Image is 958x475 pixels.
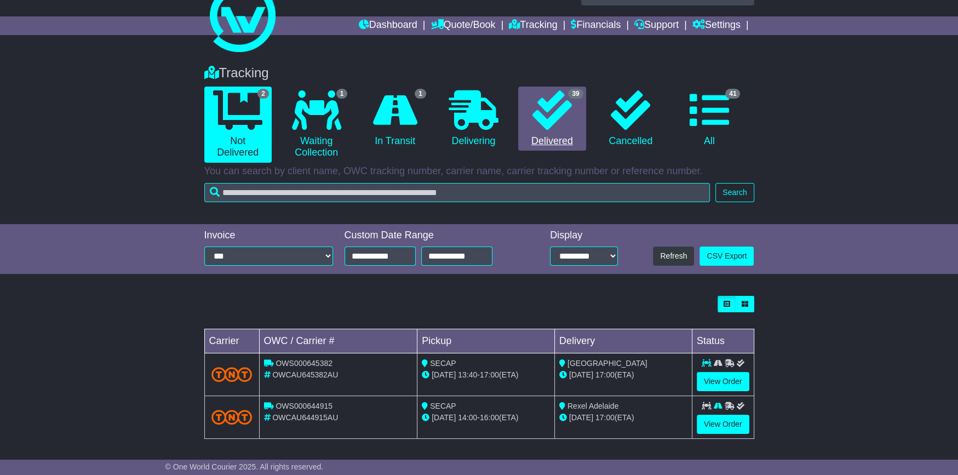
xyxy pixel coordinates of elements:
div: (ETA) [559,412,687,424]
div: Tracking [199,65,760,81]
div: Invoice [204,230,334,242]
a: Cancelled [597,87,664,151]
a: Delivering [440,87,507,151]
img: TNT_Domestic.png [211,410,253,425]
td: Delivery [554,329,692,353]
span: SECAP [430,359,456,368]
span: 17:00 [595,413,615,422]
div: - (ETA) [422,369,550,381]
a: 41 All [675,87,743,151]
td: Status [692,329,754,353]
span: [DATE] [432,370,456,379]
a: 1 In Transit [361,87,428,151]
button: Search [715,183,754,202]
a: View Order [697,415,749,434]
a: Settings [692,16,741,35]
span: 14:00 [458,413,477,422]
span: 1 [415,89,426,99]
span: Rexel Adelaide [567,402,618,410]
a: Financials [571,16,621,35]
span: [DATE] [569,370,593,379]
a: Quote/Book [431,16,495,35]
div: - (ETA) [422,412,550,424]
a: Tracking [509,16,557,35]
a: Support [634,16,679,35]
div: (ETA) [559,369,687,381]
a: Dashboard [359,16,417,35]
span: 17:00 [480,370,499,379]
span: SECAP [430,402,456,410]
td: Pickup [417,329,555,353]
span: 16:00 [480,413,499,422]
span: 41 [725,89,740,99]
span: [DATE] [569,413,593,422]
span: [DATE] [432,413,456,422]
p: You can search by client name, OWC tracking number, carrier name, carrier tracking number or refe... [204,165,754,178]
button: Refresh [653,247,694,266]
a: 2 Not Delivered [204,87,272,163]
td: Carrier [204,329,259,353]
span: 1 [336,89,348,99]
div: Display [550,230,618,242]
a: View Order [697,372,749,391]
img: TNT_Domestic.png [211,367,253,382]
a: 1 Waiting Collection [283,87,350,163]
span: 2 [257,89,269,99]
span: OWCAU644915AU [272,413,338,422]
span: © One World Courier 2025. All rights reserved. [165,462,324,471]
span: OWS000644915 [276,402,332,410]
td: OWC / Carrier # [259,329,417,353]
span: 17:00 [595,370,615,379]
span: 39 [568,89,583,99]
span: OWCAU645382AU [272,370,338,379]
a: CSV Export [699,247,754,266]
span: OWS000645382 [276,359,332,368]
span: [GEOGRAPHIC_DATA] [567,359,647,368]
div: Custom Date Range [345,230,520,242]
a: 39 Delivered [518,87,586,151]
span: 13:40 [458,370,477,379]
